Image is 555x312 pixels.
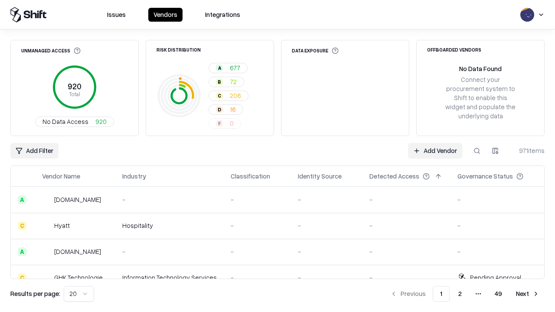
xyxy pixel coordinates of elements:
[230,63,240,72] span: 677
[42,273,51,282] img: GHK Technologies Inc.
[54,221,70,230] div: Hyatt
[427,47,481,52] div: Offboarded Vendors
[231,273,284,282] div: -
[385,286,545,302] nav: pagination
[122,172,146,181] div: Industry
[54,273,108,282] div: GHK Technologies Inc.
[122,195,217,204] div: -
[209,63,248,73] button: A677
[231,195,284,204] div: -
[42,221,51,230] img: Hyatt
[444,75,516,121] div: Connect your procurement system to Shift to enable this widget and populate the underlying data
[230,91,241,100] span: 206
[42,247,51,256] img: primesec.co.il
[122,273,217,282] div: Information Technology Services
[292,47,339,54] div: Data Exposure
[230,77,237,86] span: 72
[457,247,537,256] div: -
[10,143,59,159] button: Add Filter
[42,172,80,181] div: Vendor Name
[457,221,537,230] div: -
[511,286,545,302] button: Next
[231,172,270,181] div: Classification
[200,8,245,22] button: Integrations
[18,247,26,256] div: A
[298,195,356,204] div: -
[122,247,217,256] div: -
[157,47,201,52] div: Risk Distribution
[68,81,82,91] tspan: 920
[209,77,244,87] button: B72
[451,286,469,302] button: 2
[433,286,450,302] button: 1
[102,8,131,22] button: Issues
[457,195,537,204] div: -
[231,221,284,230] div: -
[18,273,26,282] div: C
[231,247,284,256] div: -
[209,91,248,101] button: C206
[21,47,81,54] div: Unmanaged Access
[369,273,444,282] div: -
[298,247,356,256] div: -
[298,172,342,181] div: Identity Source
[369,195,444,204] div: -
[457,172,513,181] div: Governance Status
[35,117,114,127] button: No Data Access920
[230,105,236,114] span: 16
[216,65,223,71] div: A
[122,221,217,230] div: Hospitality
[470,273,521,282] div: Pending Approval
[54,195,101,204] div: [DOMAIN_NAME]
[209,104,243,115] button: D16
[369,172,419,181] div: Detected Access
[95,117,107,126] span: 920
[408,143,462,159] a: Add Vendor
[488,286,509,302] button: 49
[298,221,356,230] div: -
[459,64,502,73] div: No Data Found
[18,195,26,204] div: A
[216,106,223,113] div: D
[216,78,223,85] div: B
[54,247,101,256] div: [DOMAIN_NAME]
[42,195,51,204] img: intrado.com
[69,91,80,97] tspan: Total
[510,146,545,155] div: 971 items
[18,221,26,230] div: C
[148,8,183,22] button: Vendors
[42,117,88,126] span: No Data Access
[10,289,60,298] p: Results per page:
[216,92,223,99] div: C
[369,247,444,256] div: -
[369,221,444,230] div: -
[298,273,356,282] div: -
